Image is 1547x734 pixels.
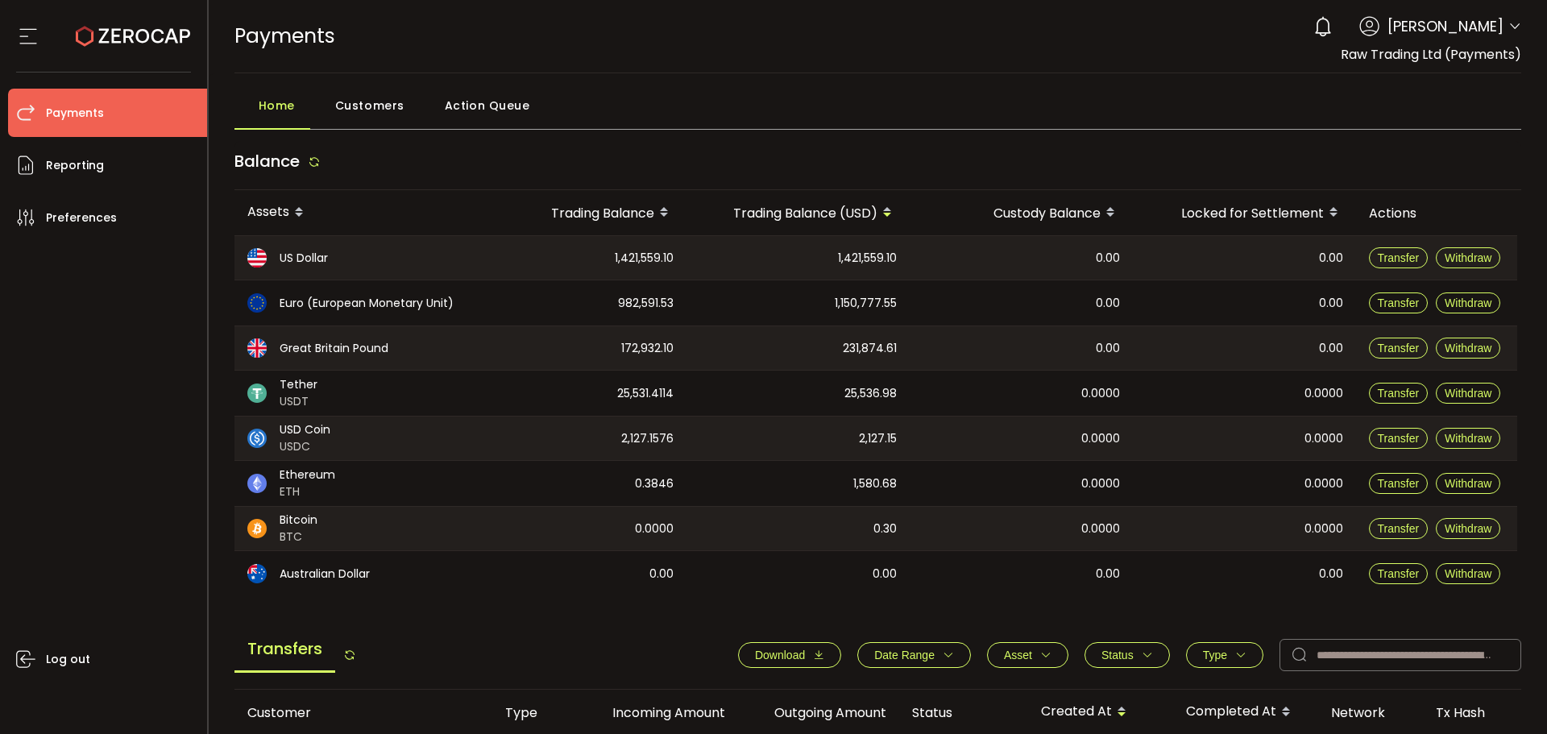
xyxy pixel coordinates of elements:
[1085,642,1170,668] button: Status
[1369,383,1429,404] button: Transfer
[280,438,330,455] span: USDC
[1096,339,1120,358] span: 0.00
[1096,294,1120,313] span: 0.00
[247,248,267,267] img: usd_portfolio.svg
[1378,251,1420,264] span: Transfer
[738,703,899,722] div: Outgoing Amount
[46,648,90,671] span: Log out
[1378,522,1420,535] span: Transfer
[1341,45,1521,64] span: Raw Trading Ltd (Payments)
[1081,429,1120,448] span: 0.0000
[234,150,300,172] span: Balance
[247,293,267,313] img: eur_portfolio.svg
[335,89,404,122] span: Customers
[635,475,674,493] span: 0.3846
[1304,475,1343,493] span: 0.0000
[1096,249,1120,267] span: 0.00
[1436,292,1500,313] button: Withdraw
[1387,15,1503,37] span: [PERSON_NAME]
[1369,292,1429,313] button: Transfer
[873,565,897,583] span: 0.00
[1304,384,1343,403] span: 0.0000
[838,249,897,267] span: 1,421,559.10
[1304,429,1343,448] span: 0.0000
[987,642,1068,668] button: Asset
[1101,649,1134,661] span: Status
[1436,428,1500,449] button: Withdraw
[247,338,267,358] img: gbp_portfolio.svg
[577,703,738,722] div: Incoming Amount
[1378,477,1420,490] span: Transfer
[843,339,897,358] span: 231,874.61
[280,250,328,267] span: US Dollar
[1445,522,1491,535] span: Withdraw
[1318,703,1423,722] div: Network
[1133,199,1356,226] div: Locked for Settlement
[1304,520,1343,538] span: 0.0000
[1436,338,1500,359] button: Withdraw
[280,295,454,312] span: Euro (European Monetary Unit)
[873,520,897,538] span: 0.30
[280,529,317,545] span: BTC
[1359,560,1547,734] iframe: Chat Widget
[234,22,335,50] span: Payments
[234,627,335,673] span: Transfers
[835,294,897,313] span: 1,150,777.55
[46,206,117,230] span: Preferences
[1378,342,1420,355] span: Transfer
[635,520,674,538] span: 0.0000
[621,429,674,448] span: 2,127.1576
[1081,384,1120,403] span: 0.0000
[484,199,686,226] div: Trading Balance
[844,384,897,403] span: 25,536.98
[1369,428,1429,449] button: Transfer
[247,474,267,493] img: eth_portfolio.svg
[1028,699,1173,726] div: Created At
[247,429,267,448] img: usdc_portfolio.svg
[857,642,971,668] button: Date Range
[234,703,492,722] div: Customer
[247,519,267,538] img: btc_portfolio.svg
[649,565,674,583] span: 0.00
[617,384,674,403] span: 25,531.4114
[46,102,104,125] span: Payments
[1203,649,1227,661] span: Type
[1319,249,1343,267] span: 0.00
[1378,432,1420,445] span: Transfer
[853,475,897,493] span: 1,580.68
[874,649,935,661] span: Date Range
[859,429,897,448] span: 2,127.15
[686,199,910,226] div: Trading Balance (USD)
[1445,342,1491,355] span: Withdraw
[1004,649,1032,661] span: Asset
[280,512,317,529] span: Bitcoin
[1319,294,1343,313] span: 0.00
[46,154,104,177] span: Reporting
[1436,247,1500,268] button: Withdraw
[1096,565,1120,583] span: 0.00
[1445,477,1491,490] span: Withdraw
[1378,297,1420,309] span: Transfer
[1445,432,1491,445] span: Withdraw
[1378,387,1420,400] span: Transfer
[492,703,577,722] div: Type
[1436,518,1500,539] button: Withdraw
[280,393,317,410] span: USDT
[1436,473,1500,494] button: Withdraw
[445,89,530,122] span: Action Queue
[247,564,267,583] img: aud_portfolio.svg
[247,384,267,403] img: usdt_portfolio.svg
[1173,699,1318,726] div: Completed At
[280,340,388,357] span: Great Britain Pound
[1436,383,1500,404] button: Withdraw
[280,421,330,438] span: USD Coin
[618,294,674,313] span: 982,591.53
[1445,387,1491,400] span: Withdraw
[621,339,674,358] span: 172,932.10
[738,642,841,668] button: Download
[899,703,1028,722] div: Status
[234,199,484,226] div: Assets
[1081,520,1120,538] span: 0.0000
[1369,338,1429,359] button: Transfer
[259,89,295,122] span: Home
